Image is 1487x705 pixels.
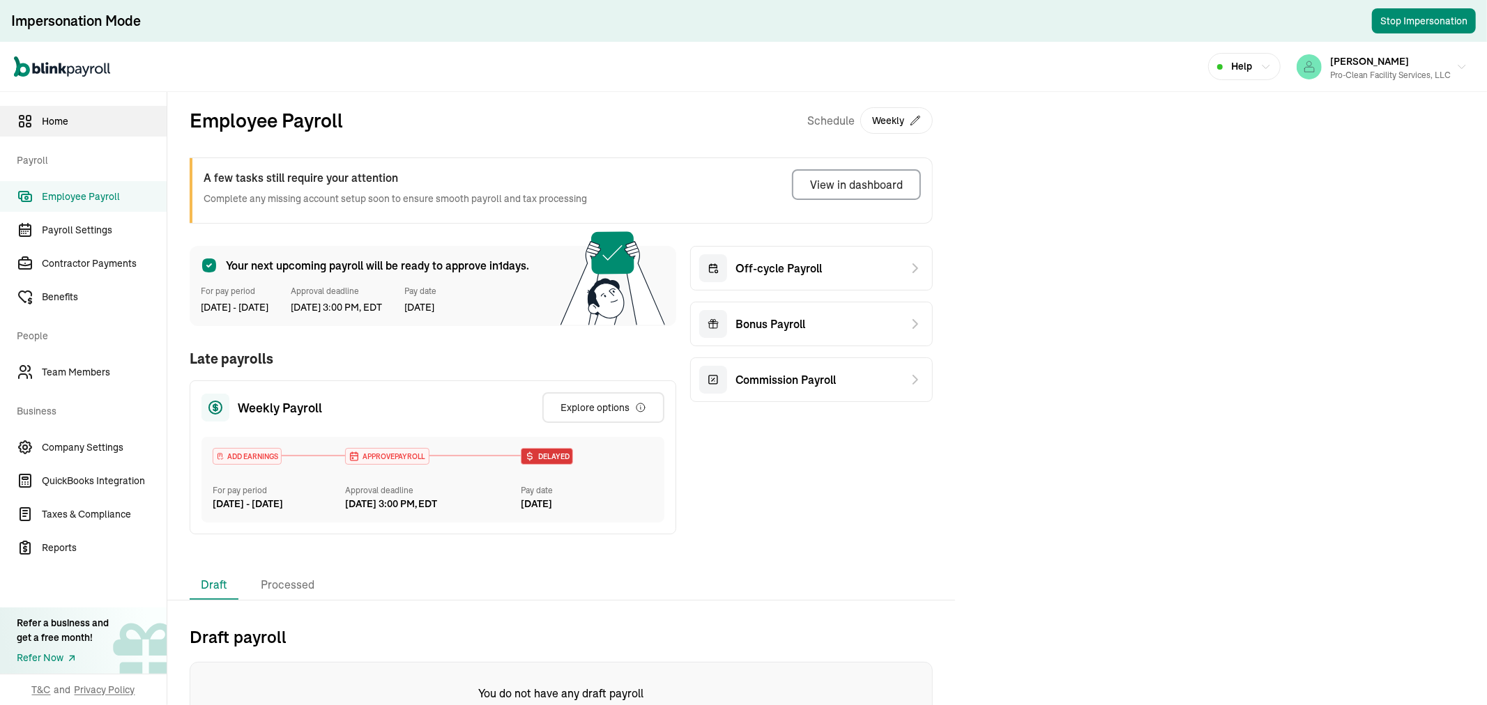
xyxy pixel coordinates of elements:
span: Taxes & Compliance [42,507,167,522]
li: Processed [250,571,326,600]
span: Weekly Payroll [238,398,322,417]
span: Bonus Payroll [735,316,805,332]
a: Refer Now [17,651,109,665]
span: Commission Payroll [735,371,836,388]
span: [DATE] [404,300,436,315]
span: Approval deadline [291,285,382,297]
div: [DATE] - [DATE] [213,497,345,511]
span: Help [1231,59,1252,74]
div: View in dashboard [810,176,903,193]
span: QuickBooks Integration [42,474,167,488]
button: [PERSON_NAME]Pro-Clean Facility Services, LLC [1291,49,1473,84]
h2: Draft payroll [190,626,933,648]
div: Approval deadline [345,484,516,497]
button: View in dashboard [792,169,921,200]
iframe: Chat Widget [1256,555,1487,705]
span: [PERSON_NAME] [1330,55,1409,68]
h2: Employee Payroll [190,106,343,135]
p: Complete any missing account setup soon to ensure smooth payroll and tax processing [204,192,587,206]
span: Delayed [535,451,570,462]
h3: A few tasks still require your attention [204,169,587,186]
button: Stop Impersonation [1372,8,1476,33]
span: Home [42,114,167,129]
li: Draft [190,571,238,600]
span: [DATE] - [DATE] [201,300,268,315]
span: Payroll [17,139,158,178]
span: Off-cycle Payroll [735,260,822,277]
span: Contractor Payments [42,256,167,271]
span: Pay date [404,285,436,297]
span: Business [17,390,158,429]
span: Benefits [42,290,167,304]
div: Impersonation Mode [11,11,141,31]
span: Privacy Policy [75,683,135,697]
span: APPROVE PAYROLL [360,451,426,462]
button: Weekly [860,107,933,134]
button: Explore options [542,392,664,423]
div: For pay period [213,484,345,497]
span: People [17,315,158,354]
span: Team Members [42,365,167,380]
div: [DATE] [521,497,653,511]
span: Employee Payroll [42,189,167,204]
nav: Global [14,47,110,87]
h6: You do not have any draft payroll [394,685,729,702]
div: Pro-Clean Facility Services, LLC [1330,69,1451,82]
span: [DATE] 3:00 PM, EDT [291,300,382,315]
div: [DATE] 3:00 PM, EDT [345,497,438,511]
div: Schedule [807,106,933,135]
div: ADD EARNINGS [213,449,281,464]
button: Help [1208,53,1281,80]
div: Explore options [561,401,646,415]
div: Refer a business and get a free month! [17,616,109,645]
span: Your next upcoming payroll will be ready to approve in 1 days. [226,257,529,274]
span: T&C [32,683,51,697]
span: Payroll Settings [42,223,167,238]
h1: Late payrolls [190,348,273,369]
span: For pay period [201,285,268,297]
span: Company Settings [42,440,167,455]
div: Pay date [521,484,653,497]
span: Reports [42,541,167,555]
